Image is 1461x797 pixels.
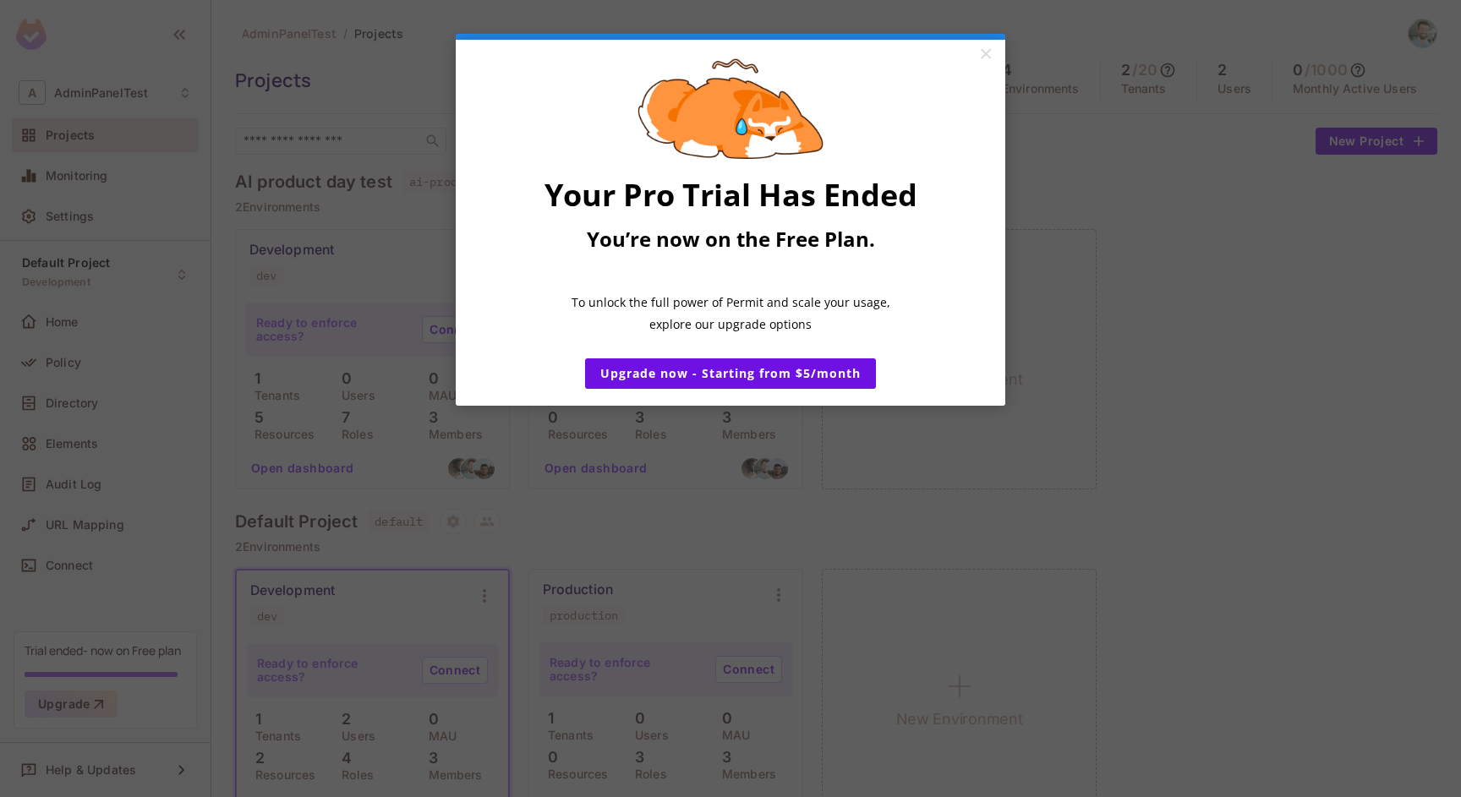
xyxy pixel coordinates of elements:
div: current step [456,34,1005,40]
a: Close modal [971,40,1000,70]
span: Your Pro Trial Has Ended [544,174,917,216]
a: Upgrade now - Starting from $5/month [585,358,876,389]
span: To unlock the full power of Permit and scale your usage, [572,294,890,310]
p: ​ [501,261,960,280]
span: You’re now on the Free Plan. [587,225,875,253]
span: explore our upgrade options [649,316,812,332]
